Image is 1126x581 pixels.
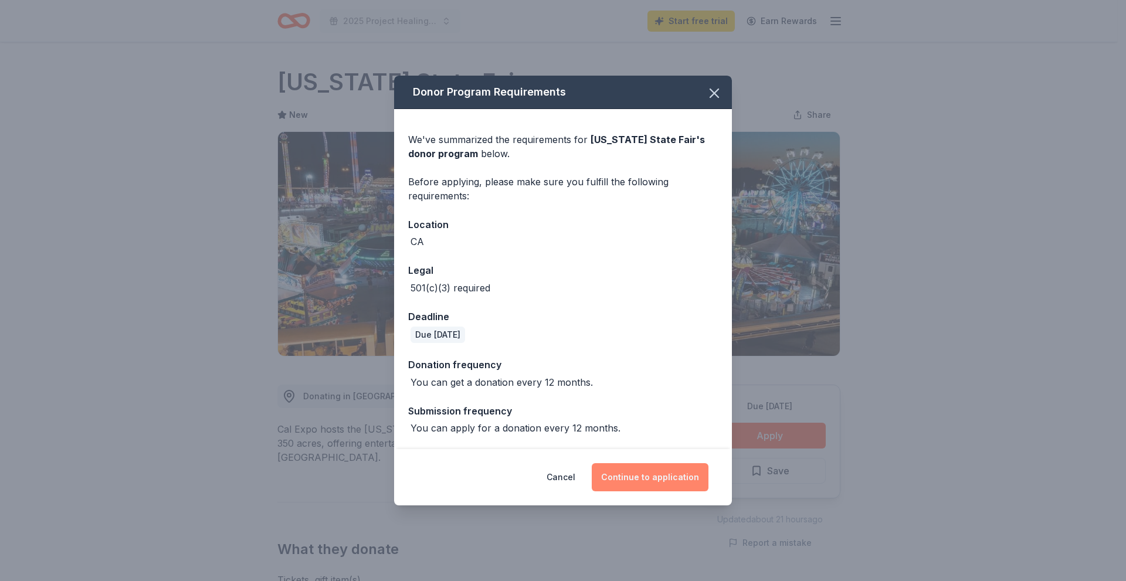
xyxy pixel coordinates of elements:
[411,375,593,389] div: You can get a donation every 12 months.
[411,421,620,435] div: You can apply for a donation every 12 months.
[408,175,718,203] div: Before applying, please make sure you fulfill the following requirements:
[408,403,718,419] div: Submission frequency
[394,76,732,109] div: Donor Program Requirements
[411,281,490,295] div: 501(c)(3) required
[408,357,718,372] div: Donation frequency
[408,132,718,161] div: We've summarized the requirements for below.
[408,263,718,278] div: Legal
[408,309,718,324] div: Deadline
[547,463,575,491] button: Cancel
[411,327,465,343] div: Due [DATE]
[408,217,718,232] div: Location
[411,235,424,249] div: CA
[592,463,708,491] button: Continue to application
